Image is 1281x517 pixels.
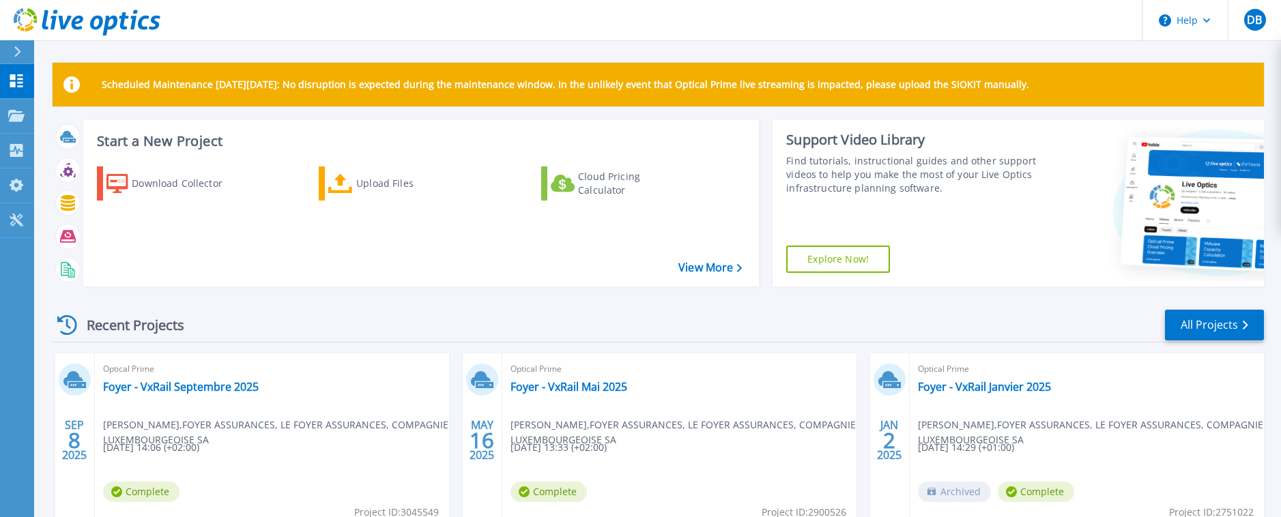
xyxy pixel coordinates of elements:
span: Archived [918,482,991,502]
a: Foyer - VxRail Septembre 2025 [103,380,259,394]
span: Optical Prime [103,361,441,376]
a: Explore Now! [786,246,890,273]
div: Cloud Pricing Calculator [578,170,687,197]
span: Optical Prime [918,361,1256,376]
span: Complete [998,482,1074,502]
span: [DATE] 14:29 (+01:00) [918,440,1014,455]
a: View More [678,261,742,274]
p: Scheduled Maintenance [DATE][DATE]: No disruption is expected during the maintenance window. In t... [102,79,1029,90]
span: Optical Prime [510,361,848,376]
a: Upload Files [319,166,471,201]
span: 2 [883,434,895,446]
div: SEP 2025 [61,415,87,465]
div: Support Video Library [786,131,1036,149]
span: [DATE] 13:33 (+02:00) [510,440,607,455]
div: JAN 2025 [876,415,902,465]
div: Recent Projects [53,308,203,342]
div: Download Collector [132,170,241,197]
a: Cloud Pricing Calculator [541,166,693,201]
span: Complete [510,482,587,502]
span: 8 [68,434,81,446]
span: 16 [470,434,494,446]
span: [PERSON_NAME] , FOYER ASSURANCES, LE FOYER ASSURANCES, COMPAGNIE LUXEMBOURGEOISE SA [510,417,857,447]
a: Foyer - VxRail Mai 2025 [510,380,627,394]
span: Complete [103,482,179,502]
span: DB [1247,14,1262,25]
span: [PERSON_NAME] , FOYER ASSURANCES, LE FOYER ASSURANCES, COMPAGNIE LUXEMBOURGEOISE SA [918,417,1264,447]
div: MAY 2025 [469,415,495,465]
span: [DATE] 14:06 (+02:00) [103,440,199,455]
a: Foyer - VxRail Janvier 2025 [918,380,1051,394]
a: All Projects [1165,310,1264,340]
div: Find tutorials, instructional guides and other support videos to help you make the most of your L... [786,154,1036,195]
div: Upload Files [356,170,465,197]
a: Download Collector [97,166,249,201]
span: [PERSON_NAME] , FOYER ASSURANCES, LE FOYER ASSURANCES, COMPAGNIE LUXEMBOURGEOISE SA [103,417,449,447]
h3: Start a New Project [97,134,741,149]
